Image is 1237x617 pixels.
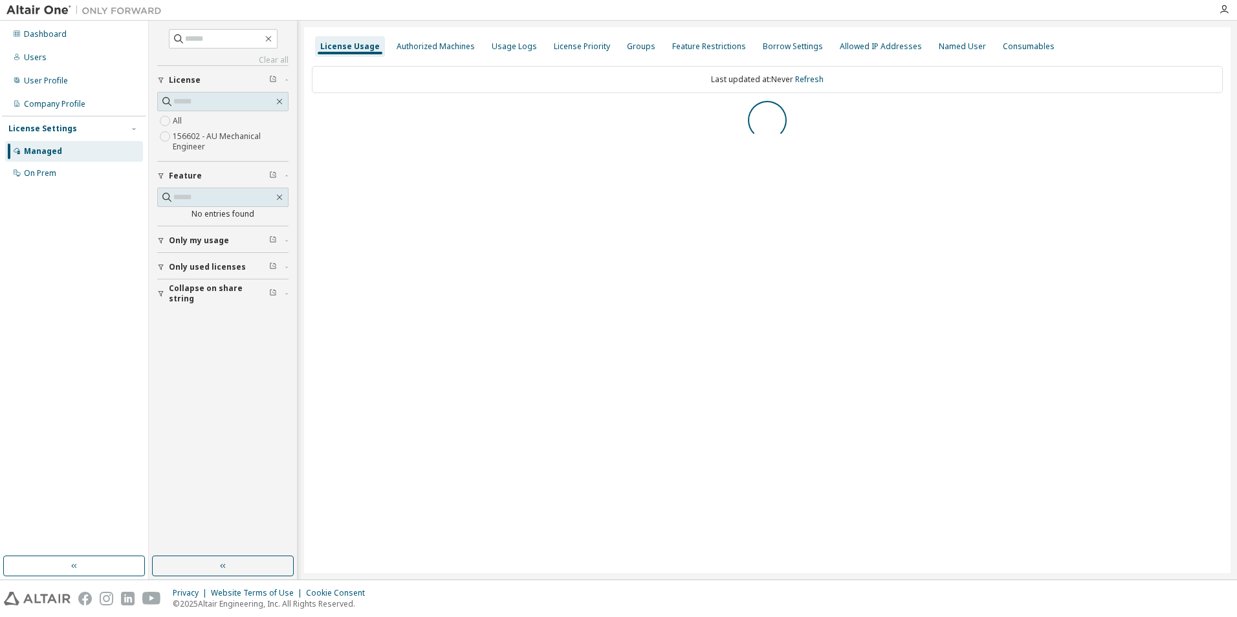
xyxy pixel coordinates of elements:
[269,288,277,299] span: Clear filter
[4,592,71,605] img: altair_logo.svg
[24,168,56,179] div: On Prem
[312,66,1223,93] div: Last updated at: Never
[157,66,289,94] button: License
[8,124,77,134] div: License Settings
[627,41,655,52] div: Groups
[24,146,62,157] div: Managed
[554,41,610,52] div: License Priority
[24,99,85,109] div: Company Profile
[157,162,289,190] button: Feature
[24,29,67,39] div: Dashboard
[840,41,922,52] div: Allowed IP Addresses
[397,41,475,52] div: Authorized Machines
[157,279,289,308] button: Collapse on share string
[169,235,229,246] span: Only my usage
[672,41,746,52] div: Feature Restrictions
[269,75,277,85] span: Clear filter
[939,41,986,52] div: Named User
[763,41,823,52] div: Borrow Settings
[169,171,202,181] span: Feature
[269,171,277,181] span: Clear filter
[320,41,380,52] div: License Usage
[169,75,201,85] span: License
[173,588,211,598] div: Privacy
[173,113,184,129] label: All
[157,55,289,65] a: Clear all
[492,41,537,52] div: Usage Logs
[169,283,269,304] span: Collapse on share string
[157,226,289,255] button: Only my usage
[100,592,113,605] img: instagram.svg
[269,235,277,246] span: Clear filter
[211,588,306,598] div: Website Terms of Use
[121,592,135,605] img: linkedin.svg
[306,588,373,598] div: Cookie Consent
[173,598,373,609] p: © 2025 Altair Engineering, Inc. All Rights Reserved.
[78,592,92,605] img: facebook.svg
[1003,41,1055,52] div: Consumables
[6,4,168,17] img: Altair One
[795,74,824,85] a: Refresh
[157,209,289,219] div: No entries found
[142,592,161,605] img: youtube.svg
[269,262,277,272] span: Clear filter
[169,262,246,272] span: Only used licenses
[24,52,47,63] div: Users
[173,129,289,155] label: 156602 - AU Mechanical Engineer
[157,253,289,281] button: Only used licenses
[24,76,68,86] div: User Profile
